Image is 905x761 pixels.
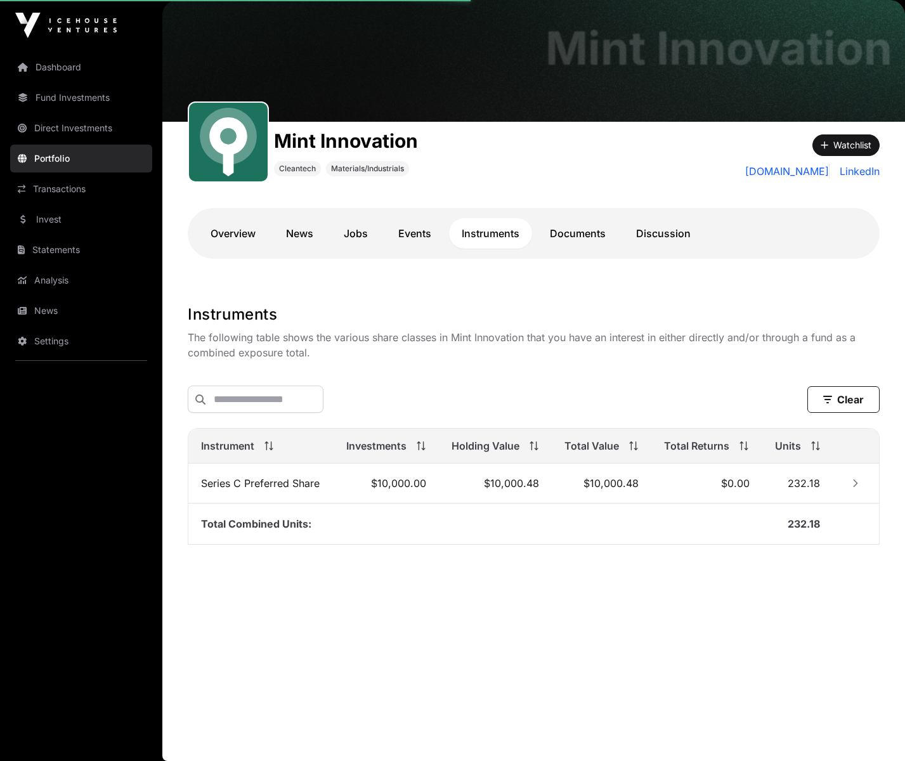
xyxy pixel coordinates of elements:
[386,218,444,249] a: Events
[10,145,152,172] a: Portfolio
[775,438,801,453] span: Units
[449,218,532,249] a: Instruments
[439,464,552,504] td: $10,000.48
[807,386,880,413] button: Clear
[188,330,880,360] p: The following table shows the various share classes in Mint Innovation that you have an interest ...
[10,114,152,142] a: Direct Investments
[845,473,866,493] button: Row Collapsed
[664,438,729,453] span: Total Returns
[812,134,880,156] button: Watchlist
[10,175,152,203] a: Transactions
[10,297,152,325] a: News
[201,438,254,453] span: Instrument
[651,464,762,504] td: $0.00
[10,84,152,112] a: Fund Investments
[452,438,519,453] span: Holding Value
[346,438,407,453] span: Investments
[10,266,152,294] a: Analysis
[273,218,326,249] a: News
[201,517,311,530] span: Total Combined Units:
[545,25,892,71] h1: Mint Innovation
[198,218,869,249] nav: Tabs
[788,517,820,530] span: 232.18
[788,477,820,490] span: 232.18
[188,464,334,504] td: Series C Preferred Share
[745,164,830,179] a: [DOMAIN_NAME]
[10,53,152,81] a: Dashboard
[564,438,619,453] span: Total Value
[274,129,418,152] h1: Mint Innovation
[331,218,381,249] a: Jobs
[552,464,651,504] td: $10,000.48
[835,164,880,179] a: LinkedIn
[279,164,316,174] span: Cleantech
[537,218,618,249] a: Documents
[623,218,703,249] a: Discussion
[10,205,152,233] a: Invest
[198,218,268,249] a: Overview
[334,464,439,504] td: $10,000.00
[331,164,404,174] span: Materials/Industrials
[10,236,152,264] a: Statements
[10,327,152,355] a: Settings
[188,304,880,325] h1: Instruments
[842,700,905,761] iframe: Chat Widget
[15,13,117,38] img: Icehouse Ventures Logo
[194,108,263,176] img: Mint.svg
